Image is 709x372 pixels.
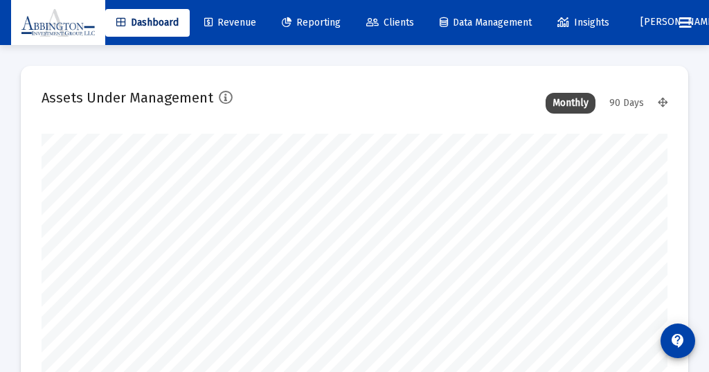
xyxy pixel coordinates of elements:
[204,17,256,28] span: Revenue
[282,17,341,28] span: Reporting
[105,9,190,37] a: Dashboard
[429,9,543,37] a: Data Management
[624,8,668,36] button: [PERSON_NAME]
[557,17,609,28] span: Insights
[116,17,179,28] span: Dashboard
[355,9,425,37] a: Clients
[602,93,651,114] div: 90 Days
[193,9,267,37] a: Revenue
[271,9,352,37] a: Reporting
[670,333,686,349] mat-icon: contact_support
[546,93,595,114] div: Monthly
[440,17,532,28] span: Data Management
[42,87,213,109] h2: Assets Under Management
[366,17,414,28] span: Clients
[21,9,95,37] img: Dashboard
[546,9,620,37] a: Insights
